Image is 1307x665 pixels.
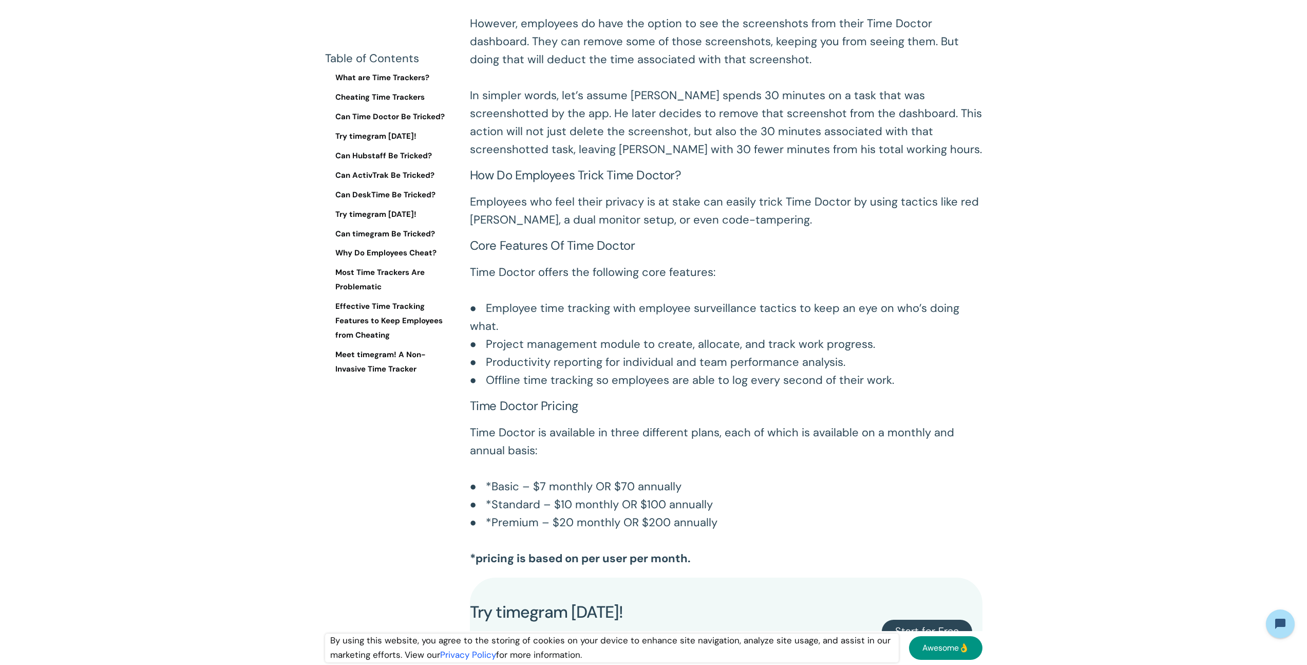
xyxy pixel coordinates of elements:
[882,620,972,643] a: Start for Free
[325,110,453,124] a: Can Time Doctor Be Tricked?
[325,634,899,662] div: By using this website, you agree to the storing of cookies on your device to enhance site navigat...
[325,246,453,261] a: Why Do Employees Cheat?
[325,168,453,182] a: Can ActivTrak Be Tricked?
[325,348,453,377] a: Meet timegram! A Non-Invasive Time Tracker
[325,51,453,66] div: Table of Contents
[470,399,982,413] h3: Time Doctor Pricing
[470,193,982,229] p: Employees who feel their privacy is at stake can easily trick Time Doctor by using tactics like r...
[325,71,453,85] a: What are Time Trackers?
[325,149,453,163] a: Can Hubstaff Be Tricked?
[325,188,453,202] a: Can DeskTime Be Tricked?
[470,551,691,566] strong: *pricing is based on per user per month.
[470,603,623,621] h2: Try timegram [DATE]!
[325,227,453,241] a: Can timegram Be Tricked?
[470,263,982,389] p: Time Doctor offers the following core features: ● Employee time tracking with employee surveillan...
[325,130,453,144] a: Try timegram [DATE]!
[325,300,453,343] a: Effective Time Tracking Features to Keep Employees from Cheating
[325,266,453,294] a: Most Time Trackers Are Problematic
[325,207,453,221] a: Try timegram [DATE]!
[325,90,453,105] a: Cheating Time Trackers
[470,239,982,253] h3: Core Features of Time Doctor
[440,649,496,660] a: Privacy Policy
[909,636,982,660] a: Awesome👌
[470,169,982,182] h3: How do employees trick Time Doctor?
[470,423,982,567] p: Time Doctor is available in three different plans, each of which is available on a monthly and an...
